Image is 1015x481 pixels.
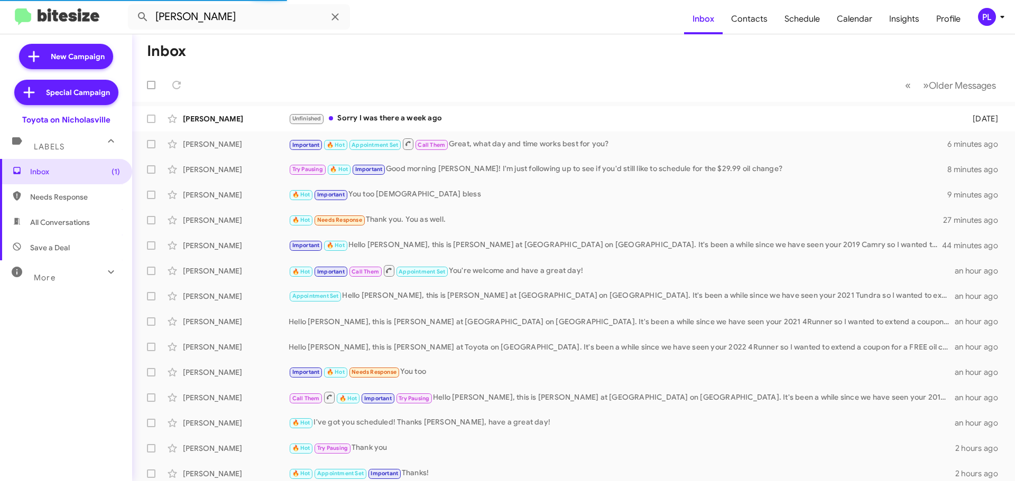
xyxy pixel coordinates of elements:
[183,215,289,225] div: [PERSON_NAME]
[30,217,90,228] span: All Conversations
[51,51,105,62] span: New Campaign
[828,4,881,34] a: Calendar
[947,164,1007,175] div: 8 minutes ago
[14,80,118,105] a: Special Campaign
[899,74,917,96] button: Previous
[923,79,929,92] span: »
[292,369,320,375] span: Important
[289,290,955,302] div: Hello [PERSON_NAME], this is [PERSON_NAME] at [GEOGRAPHIC_DATA] on [GEOGRAPHIC_DATA]. It's been a...
[46,87,110,98] span: Special Campaign
[30,242,70,253] span: Save a Deal
[776,4,828,34] a: Schedule
[289,417,955,429] div: I've got you scheduled! Thanks [PERSON_NAME], have a great day!
[292,216,310,223] span: 🔥 Hot
[183,114,289,124] div: [PERSON_NAME]
[183,316,289,327] div: [PERSON_NAME]
[183,164,289,175] div: [PERSON_NAME]
[905,79,911,92] span: «
[917,74,1002,96] button: Next
[330,166,348,173] span: 🔥 Hot
[128,4,350,30] input: Search
[399,395,429,402] span: Try Pausing
[418,142,445,148] span: Call Them
[183,468,289,479] div: [PERSON_NAME]
[19,44,113,69] a: New Campaign
[183,240,289,251] div: [PERSON_NAME]
[352,369,396,375] span: Needs Response
[289,264,955,277] div: You're welcome and have a great day!
[34,142,64,152] span: Labels
[289,366,955,378] div: You too
[292,242,320,249] span: Important
[30,192,120,202] span: Needs Response
[183,190,289,200] div: [PERSON_NAME]
[327,142,345,148] span: 🔥 Hot
[956,114,1007,124] div: [DATE]
[289,112,956,125] div: Sorry I was there a week ago
[183,392,289,403] div: [PERSON_NAME]
[317,268,345,275] span: Important
[955,392,1007,403] div: an hour ago
[928,4,969,34] a: Profile
[292,419,310,426] span: 🔥 Hot
[955,291,1007,301] div: an hour ago
[292,166,323,173] span: Try Pausing
[289,316,955,327] div: Hello [PERSON_NAME], this is [PERSON_NAME] at [GEOGRAPHIC_DATA] on [GEOGRAPHIC_DATA]. It's been a...
[978,8,996,26] div: PL
[183,342,289,352] div: [PERSON_NAME]
[317,470,364,477] span: Appointment Set
[969,8,1003,26] button: PL
[289,188,947,201] div: You too [DEMOGRAPHIC_DATA] bless
[22,115,110,125] div: Toyota on Nicholasville
[327,369,345,375] span: 🔥 Hot
[947,139,1007,149] div: 6 minutes ago
[183,291,289,301] div: [PERSON_NAME]
[943,215,1007,225] div: 27 minutes ago
[899,74,1002,96] nav: Page navigation example
[292,268,310,275] span: 🔥 Hot
[289,467,955,479] div: Thanks!
[364,395,392,402] span: Important
[292,142,320,148] span: Important
[289,239,943,251] div: Hello [PERSON_NAME], this is [PERSON_NAME] at [GEOGRAPHIC_DATA] on [GEOGRAPHIC_DATA]. It's been a...
[183,443,289,454] div: [PERSON_NAME]
[292,445,310,451] span: 🔥 Hot
[30,166,120,177] span: Inbox
[327,242,345,249] span: 🔥 Hot
[339,395,357,402] span: 🔥 Hot
[292,293,339,299] span: Appointment Set
[34,273,56,282] span: More
[292,395,320,402] span: Call Them
[289,214,943,226] div: Thank you. You as well.
[955,443,1007,454] div: 2 hours ago
[352,268,379,275] span: Call Them
[147,43,186,60] h1: Inbox
[955,342,1007,352] div: an hour ago
[352,142,398,148] span: Appointment Set
[881,4,928,34] a: Insights
[289,442,955,454] div: Thank you
[723,4,776,34] a: Contacts
[929,80,996,91] span: Older Messages
[317,445,348,451] span: Try Pausing
[289,163,947,175] div: Good morning [PERSON_NAME]! I'm just following up to see if you'd still like to schedule for the ...
[355,166,383,173] span: Important
[943,240,1007,251] div: 44 minutes ago
[112,166,120,177] span: (1)
[183,266,289,276] div: [PERSON_NAME]
[955,316,1007,327] div: an hour ago
[292,470,310,477] span: 🔥 Hot
[955,367,1007,378] div: an hour ago
[292,115,321,122] span: Unfinished
[183,139,289,149] div: [PERSON_NAME]
[399,268,445,275] span: Appointment Set
[292,191,310,198] span: 🔥 Hot
[684,4,723,34] a: Inbox
[955,468,1007,479] div: 2 hours ago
